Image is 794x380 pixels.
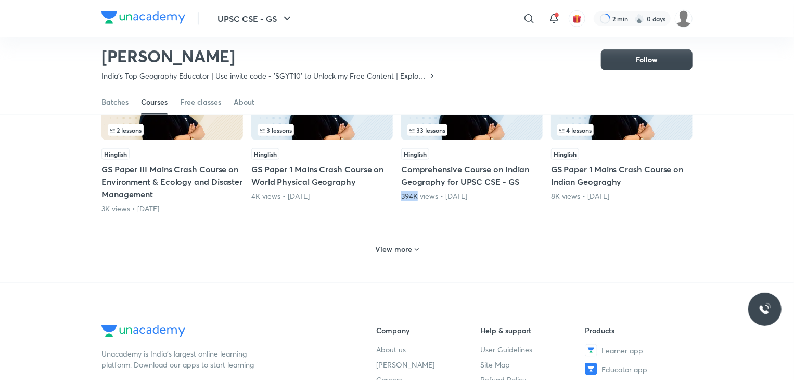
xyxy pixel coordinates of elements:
[108,124,237,136] div: infosection
[585,363,689,375] a: Educator app
[101,97,129,107] div: Batches
[407,124,536,136] div: infosection
[481,359,585,370] a: Site Map
[101,71,428,81] p: India's Top Geography Educator | Use invite code - 'SGYT10' to Unlock my Free Content | Explore t...
[634,14,645,24] img: streak
[759,303,771,315] img: ttu
[251,148,279,160] span: Hinglish
[675,10,693,28] img: Disha Chopra
[180,90,221,115] a: Free classes
[559,127,592,133] span: 4 lessons
[481,344,585,355] a: User Guidelines
[401,56,543,213] div: Comprehensive Course on Indian Geography for UPSC CSE - GS
[409,127,445,133] span: 33 lessons
[180,97,221,107] div: Free classes
[551,56,693,213] div: GS Paper 1 Mains Crash Course on Indian Geograghy
[258,124,387,136] div: left
[211,8,300,29] button: UPSC CSE - GS
[557,124,686,136] div: infosection
[141,90,168,115] a: Courses
[251,163,393,188] h5: GS Paper 1 Mains Crash Course on World Physical Geography
[108,124,237,136] div: left
[101,325,185,337] img: Company Logo
[101,11,185,27] a: Company Logo
[101,348,258,370] p: Unacademy is India’s largest online learning platform. Download our apps to start learning
[108,124,237,136] div: infocontainer
[376,244,413,255] h6: View more
[601,345,643,356] span: Learner app
[601,49,693,70] button: Follow
[141,97,168,107] div: Courses
[569,10,585,27] button: avatar
[101,46,436,67] h2: [PERSON_NAME]
[407,124,536,136] div: left
[376,325,481,336] h6: Company
[481,325,585,336] h6: Help & support
[585,344,597,357] img: Learner app
[251,56,393,213] div: GS Paper 1 Mains Crash Course on World Physical Geography
[407,124,536,136] div: infocontainer
[101,56,243,213] div: GS Paper III Mains Crash Course on Environment & Ecology and Disaster Management
[260,127,292,133] span: 3 lessons
[101,325,343,340] a: Company Logo
[551,163,693,188] h5: GS Paper 1 Mains Crash Course on Indian Geograghy
[585,344,689,357] a: Learner app
[376,359,481,370] a: [PERSON_NAME]
[557,124,686,136] div: infocontainer
[401,163,543,188] h5: Comprehensive Course on Indian Geography for UPSC CSE - GS
[376,344,481,355] a: About us
[601,364,647,375] span: Educator app
[110,127,142,133] span: 2 lessons
[572,14,582,23] img: avatar
[101,163,243,200] h5: GS Paper III Mains Crash Course on Environment & Ecology and Disaster Management
[251,191,393,201] div: 4K views • 2 years ago
[585,325,689,336] h6: Products
[401,191,543,201] div: 394K views • 2 years ago
[551,191,693,201] div: 8K views • 2 years ago
[551,148,579,160] span: Hinglish
[557,124,686,136] div: left
[258,124,387,136] div: infosection
[234,97,254,107] div: About
[258,124,387,136] div: infocontainer
[101,148,130,160] span: Hinglish
[585,363,597,375] img: Educator app
[636,55,658,65] span: Follow
[234,90,254,115] a: About
[101,204,243,214] div: 3K views • 2 years ago
[101,90,129,115] a: Batches
[401,148,429,160] span: Hinglish
[101,11,185,24] img: Company Logo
